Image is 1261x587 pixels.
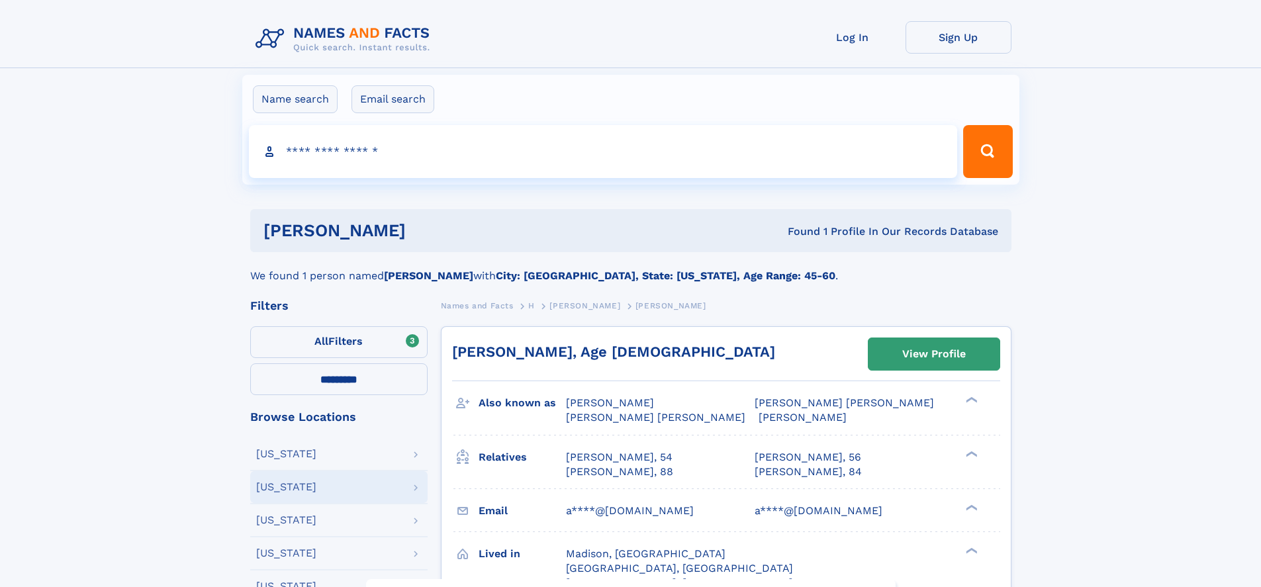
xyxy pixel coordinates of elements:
[256,482,316,492] div: [US_STATE]
[479,500,566,522] h3: Email
[250,300,428,312] div: Filters
[566,547,725,560] span: Madison, [GEOGRAPHIC_DATA]
[479,543,566,565] h3: Lived in
[963,125,1012,178] button: Search Button
[253,85,338,113] label: Name search
[452,343,775,360] a: [PERSON_NAME], Age [DEMOGRAPHIC_DATA]
[249,125,958,178] input: search input
[549,301,620,310] span: [PERSON_NAME]
[250,411,428,423] div: Browse Locations
[755,450,861,465] a: [PERSON_NAME], 56
[566,450,673,465] a: [PERSON_NAME], 54
[528,301,535,310] span: H
[441,297,514,314] a: Names and Facts
[800,21,906,54] a: Log In
[962,503,978,512] div: ❯
[962,546,978,555] div: ❯
[263,222,597,239] h1: [PERSON_NAME]
[250,252,1011,284] div: We found 1 person named with .
[250,21,441,57] img: Logo Names and Facts
[256,449,316,459] div: [US_STATE]
[384,269,473,282] b: [PERSON_NAME]
[351,85,434,113] label: Email search
[479,446,566,469] h3: Relatives
[902,339,966,369] div: View Profile
[759,411,847,424] span: [PERSON_NAME]
[755,396,934,409] span: [PERSON_NAME] [PERSON_NAME]
[314,335,328,347] span: All
[566,562,793,574] span: [GEOGRAPHIC_DATA], [GEOGRAPHIC_DATA]
[906,21,1011,54] a: Sign Up
[566,411,745,424] span: [PERSON_NAME] [PERSON_NAME]
[566,465,673,479] a: [PERSON_NAME], 88
[596,224,998,239] div: Found 1 Profile In Our Records Database
[496,269,835,282] b: City: [GEOGRAPHIC_DATA], State: [US_STATE], Age Range: 45-60
[256,515,316,525] div: [US_STATE]
[250,326,428,358] label: Filters
[479,392,566,414] h3: Also known as
[256,548,316,559] div: [US_STATE]
[868,338,1000,370] a: View Profile
[635,301,706,310] span: [PERSON_NAME]
[528,297,535,314] a: H
[755,465,862,479] a: [PERSON_NAME], 84
[962,449,978,458] div: ❯
[566,396,654,409] span: [PERSON_NAME]
[962,396,978,404] div: ❯
[549,297,620,314] a: [PERSON_NAME]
